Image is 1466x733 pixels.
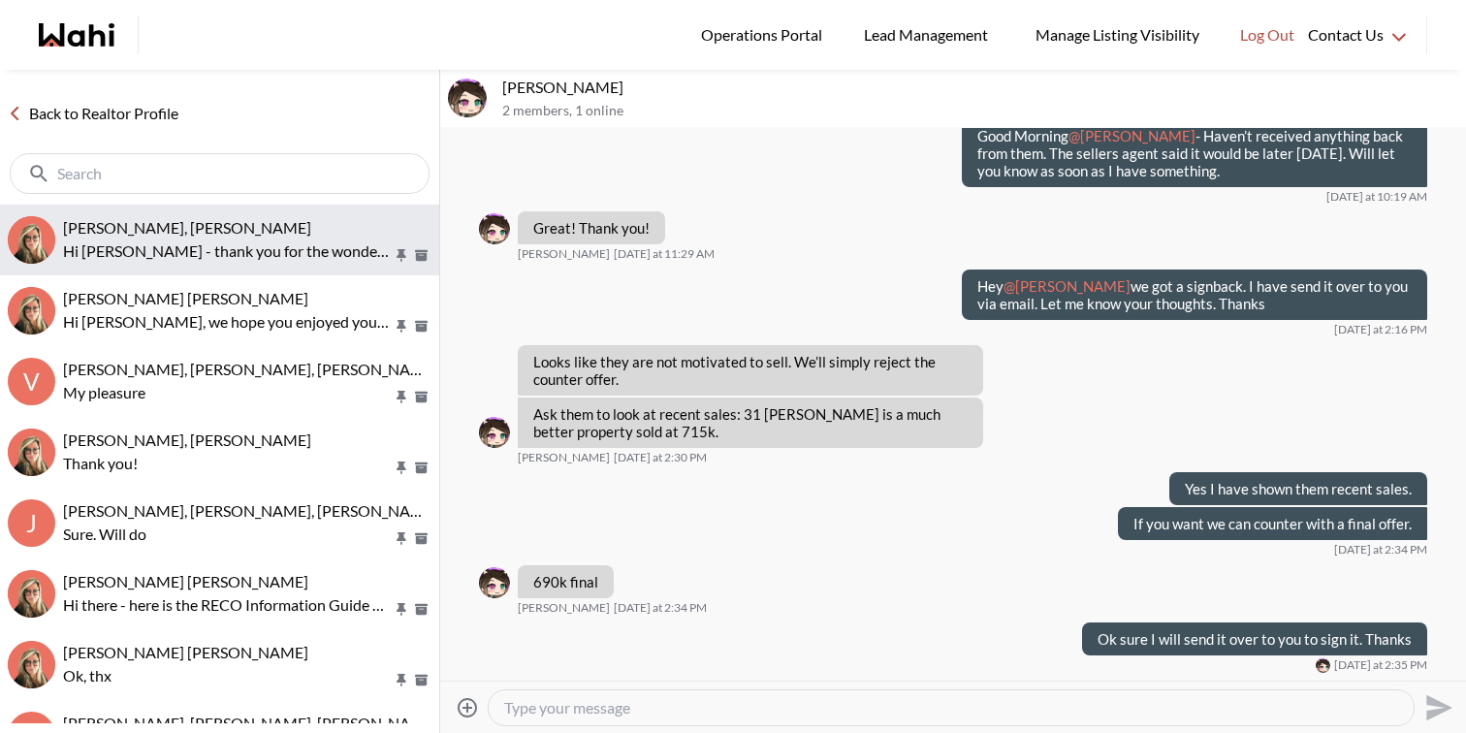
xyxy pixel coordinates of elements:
[8,287,55,335] img: M
[8,429,55,476] div: Volodymyr Vozniak, Barb
[533,353,968,388] p: Looks like they are not motivated to sell. We’ll simply reject the counter offer.
[502,78,1458,97] p: [PERSON_NAME]
[701,22,829,48] span: Operations Portal
[8,358,55,405] div: V
[1415,685,1458,729] button: Send
[393,460,410,476] button: Pin
[8,570,55,618] img: H
[39,23,114,47] a: Wahi homepage
[63,593,393,617] p: Hi there - here is the RECO Information Guide we discussed, you can also find it in email we sent...
[63,360,565,378] span: [PERSON_NAME], [PERSON_NAME], [PERSON_NAME], [PERSON_NAME]
[1185,480,1412,497] p: Yes I have shown them recent sales.
[1334,542,1427,558] time: 2025-09-30T18:34:40.341Z
[411,672,431,688] button: Archive
[8,641,55,688] img: A
[411,318,431,335] button: Archive
[479,417,510,448] div: liuhong chen
[63,239,393,263] p: Hi [PERSON_NAME] - thank you for the wonderful review! Very much appreciated
[57,164,386,183] input: Search
[479,567,510,598] img: l
[63,572,308,590] span: [PERSON_NAME] [PERSON_NAME]
[1316,658,1330,673] img: l
[63,218,311,237] span: [PERSON_NAME], [PERSON_NAME]
[63,664,393,687] p: Ok, thx
[533,573,598,590] p: 690k final
[63,501,438,520] span: [PERSON_NAME], [PERSON_NAME], [PERSON_NAME]
[411,530,431,547] button: Archive
[1334,322,1427,337] time: 2025-09-30T18:16:10.301Z
[479,417,510,448] img: l
[533,219,650,237] p: Great! Thank you!
[1316,658,1330,673] div: liuhong chen
[393,530,410,547] button: Pin
[393,247,410,264] button: Pin
[63,452,393,475] p: Thank you!
[411,460,431,476] button: Archive
[1068,127,1195,144] span: @[PERSON_NAME]
[1098,630,1412,648] p: Ok sure I will send it over to you to sign it. Thanks
[63,714,438,732] span: [PERSON_NAME], [PERSON_NAME], [PERSON_NAME]
[504,698,1398,717] textarea: Type your message
[1240,22,1294,48] span: Log Out
[448,79,487,117] div: liuhong chen, Faraz
[614,246,715,262] time: 2025-09-30T15:29:13.029Z
[8,216,55,264] div: David Rodriguez, Barbara
[479,213,510,244] div: liuhong chen
[393,389,410,405] button: Pin
[63,381,393,404] p: My pleasure
[393,318,410,335] button: Pin
[479,213,510,244] img: l
[479,567,510,598] div: liuhong chen
[1334,657,1427,673] time: 2025-09-30T18:35:28.016Z
[393,601,410,618] button: Pin
[1133,515,1412,532] p: If you want we can counter with a final offer.
[8,499,55,547] div: J
[864,22,995,48] span: Lead Management
[518,246,610,262] span: [PERSON_NAME]
[8,429,55,476] img: V
[8,216,55,264] img: D
[63,643,308,661] span: [PERSON_NAME] [PERSON_NAME]
[518,600,610,616] span: [PERSON_NAME]
[63,289,308,307] span: [PERSON_NAME] [PERSON_NAME]
[393,672,410,688] button: Pin
[63,430,311,449] span: [PERSON_NAME], [PERSON_NAME]
[8,287,55,335] div: Meghan DuCille, Barbara
[1030,22,1205,48] span: Manage Listing Visibility
[1326,189,1427,205] time: 2025-09-30T14:19:38.567Z
[411,247,431,264] button: Archive
[63,523,393,546] p: Sure. Will do
[502,103,1458,119] p: 2 members , 1 online
[614,600,707,616] time: 2025-09-30T18:34:54.564Z
[8,570,55,618] div: Hannan Hussen, Barbara
[1004,277,1131,295] span: @[PERSON_NAME]
[411,601,431,618] button: Archive
[977,127,1412,179] p: Good Morning - Haven’t received anything back from them. The sellers agent said it would be later...
[977,277,1412,312] p: Hey we got a signback. I have send it over to you via email. Let me know your thoughts. Thanks
[518,450,610,465] span: [PERSON_NAME]
[411,389,431,405] button: Archive
[614,450,707,465] time: 2025-09-30T18:30:23.454Z
[448,79,487,117] img: l
[63,310,393,334] p: Hi [PERSON_NAME], we hope you enjoyed your showings! Did the properties meet your criteria? What ...
[8,641,55,688] div: Arek Klauza, Barbara
[533,405,968,440] p: Ask them to look at recent sales: 31 [PERSON_NAME] is a much better property sold at 715k.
